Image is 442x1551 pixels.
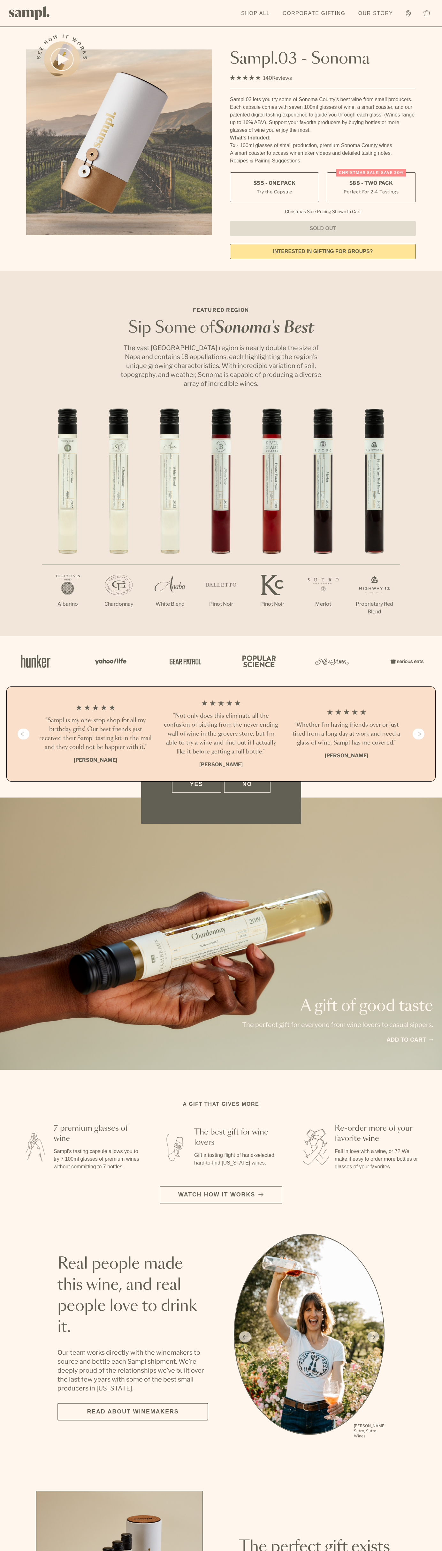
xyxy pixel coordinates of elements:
div: slide 1 [234,1234,385,1440]
li: 2 / 4 [164,700,279,768]
p: Pinot Noir [247,600,298,608]
p: [PERSON_NAME] Sutro, Sutro Wines [354,1423,385,1439]
b: [PERSON_NAME] [199,761,243,768]
span: $88 - Two Pack [349,180,393,187]
button: Yes [172,775,222,793]
a: Corporate Gifting [279,6,349,20]
div: Christmas SALE! Save 20% [336,169,406,176]
a: interested in gifting for groups? [230,244,416,259]
p: The perfect gift for everyone from wine lovers to casual sippers. [242,1020,433,1029]
img: Sampl logo [9,6,50,20]
a: Add to cart [386,1036,433,1044]
a: Shop All [238,6,273,20]
button: Previous slide [18,729,29,739]
ul: carousel [234,1234,385,1440]
small: Perfect For 2-4 Tastings [344,188,399,195]
li: 2 / 7 [93,408,144,628]
h3: “Whether I'm having friends over or just tired from a long day at work and need a glass of wine, ... [289,721,404,747]
li: 3 / 7 [144,408,195,628]
li: 7 / 7 [349,408,400,636]
h3: “Sampl is my one-stop shop for all my birthday gifts! Our best friends just received their Sampl ... [38,716,153,752]
button: See how it works [44,41,80,77]
p: Pinot Noir [195,600,247,608]
p: Albarino [42,600,93,608]
li: 5 / 7 [247,408,298,628]
p: Proprietary Red Blend [349,600,400,616]
h3: “Not only does this eliminate all the confusion of picking from the never ending wall of wine in ... [164,712,279,756]
img: Sampl.03 - Sonoma [26,49,212,235]
b: [PERSON_NAME] [325,753,368,759]
div: 140Reviews [230,74,292,82]
b: [PERSON_NAME] [74,757,117,763]
span: $55 - One Pack [254,180,296,187]
p: Merlot [298,600,349,608]
li: 1 / 7 [42,408,93,628]
li: 4 / 7 [195,408,247,628]
small: Try the Capsule [257,188,292,195]
li: 6 / 7 [298,408,349,628]
p: White Blend [144,600,195,608]
li: 1 / 4 [38,700,153,768]
a: Our Story [355,6,396,20]
p: A gift of good taste [242,999,433,1014]
button: Sold Out [230,221,416,236]
button: No [224,775,270,793]
li: 3 / 4 [289,700,404,768]
button: Next slide [413,729,424,739]
p: Chardonnay [93,600,144,608]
